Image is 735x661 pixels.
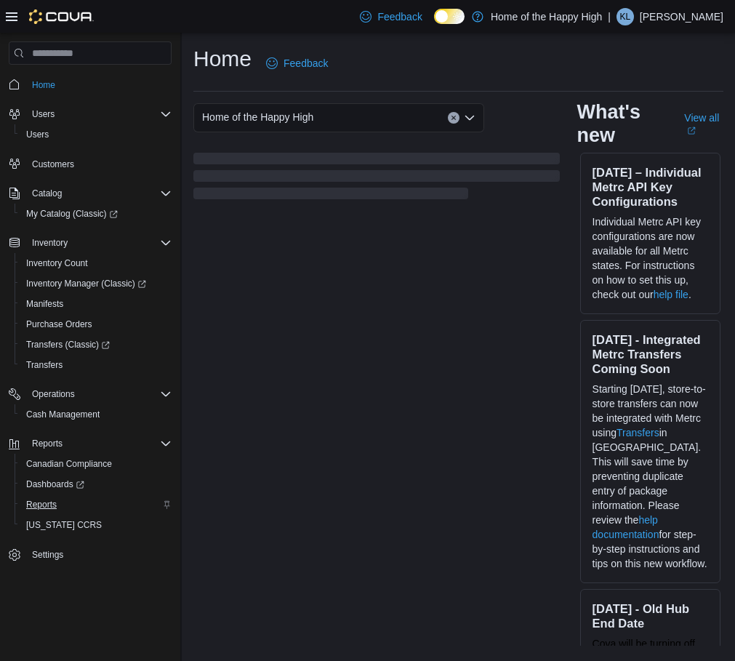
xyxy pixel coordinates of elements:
a: Inventory Manager (Classic) [15,273,177,294]
button: Canadian Compliance [15,454,177,474]
span: Inventory Count [26,257,88,269]
button: Users [15,124,177,145]
span: KL [620,8,631,25]
button: Operations [26,385,81,403]
span: Reports [26,435,172,452]
a: [US_STATE] CCRS [20,516,108,534]
a: Reports [20,496,63,513]
span: Users [26,129,49,140]
h3: [DATE] - Integrated Metrc Transfers Coming Soon [593,332,708,376]
a: Inventory Manager (Classic) [20,275,152,292]
span: Users [20,126,172,143]
span: Purchase Orders [26,319,92,330]
a: Cash Management [20,406,105,423]
span: Catalog [26,185,172,202]
span: Inventory Manager (Classic) [20,275,172,292]
span: Loading [193,156,560,202]
a: Feedback [260,49,334,78]
span: Canadian Compliance [26,458,112,470]
span: Transfers (Classic) [26,339,110,350]
span: Purchase Orders [20,316,172,333]
button: Inventory [26,234,73,252]
input: Dark Mode [434,9,465,24]
span: Reports [32,438,63,449]
nav: Complex example [9,68,172,603]
a: Inventory Count [20,255,94,272]
a: Dashboards [20,476,90,493]
p: | [608,8,611,25]
button: Users [3,104,177,124]
span: Home [32,79,55,91]
a: Users [20,126,55,143]
span: Transfers [20,356,172,374]
button: Cash Management [15,404,177,425]
span: Users [32,108,55,120]
button: Catalog [3,183,177,204]
p: Starting [DATE], store-to-store transfers can now be integrated with Metrc using in [GEOGRAPHIC_D... [593,382,708,571]
span: Transfers (Classic) [20,336,172,353]
button: Inventory [3,233,177,253]
button: Manifests [15,294,177,314]
span: Dark Mode [434,24,435,25]
span: Transfers [26,359,63,371]
span: Customers [32,159,74,170]
button: Reports [3,433,177,454]
a: Settings [26,546,69,564]
a: Transfers (Classic) [20,336,116,353]
a: View allExternal link [684,112,723,135]
a: Home [26,76,61,94]
button: Open list of options [464,112,475,124]
span: Reports [26,499,57,510]
span: Canadian Compliance [20,455,172,473]
span: Operations [32,388,75,400]
span: Users [26,105,172,123]
span: Inventory [32,237,68,249]
span: Settings [32,549,63,561]
span: Manifests [20,295,172,313]
span: Customers [26,155,172,173]
svg: External link [687,127,696,135]
h1: Home [193,44,252,73]
a: Dashboards [15,474,177,494]
span: Operations [26,385,172,403]
a: Customers [26,156,80,173]
span: Home of the Happy High [202,108,313,126]
h2: What's new [577,100,667,147]
a: Feedback [354,2,427,31]
img: Cova [29,9,94,24]
p: [PERSON_NAME] [640,8,723,25]
a: My Catalog (Classic) [20,205,124,223]
button: Transfers [15,355,177,375]
button: Home [3,73,177,95]
span: My Catalog (Classic) [20,205,172,223]
span: Dashboards [26,478,84,490]
span: Cash Management [20,406,172,423]
a: Manifests [20,295,69,313]
a: Transfers (Classic) [15,334,177,355]
span: Cash Management [26,409,100,420]
a: Transfers [20,356,68,374]
button: Operations [3,384,177,404]
span: Home [26,75,172,93]
p: Individual Metrc API key configurations are now available for all Metrc states. For instructions ... [593,215,708,302]
button: Users [26,105,60,123]
span: Manifests [26,298,63,310]
span: Catalog [32,188,62,199]
a: help file [654,289,688,300]
a: Canadian Compliance [20,455,118,473]
span: Feedback [377,9,422,24]
button: Customers [3,153,177,175]
span: Settings [26,545,172,564]
button: Reports [26,435,68,452]
h3: [DATE] - Old Hub End Date [593,601,708,630]
div: Kara Ludwar [616,8,634,25]
span: Feedback [284,56,328,71]
button: Purchase Orders [15,314,177,334]
a: Purchase Orders [20,316,98,333]
button: Settings [3,544,177,565]
button: Reports [15,494,177,515]
span: My Catalog (Classic) [26,208,118,220]
span: Inventory [26,234,172,252]
span: Inventory Count [20,255,172,272]
span: Dashboards [20,476,172,493]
